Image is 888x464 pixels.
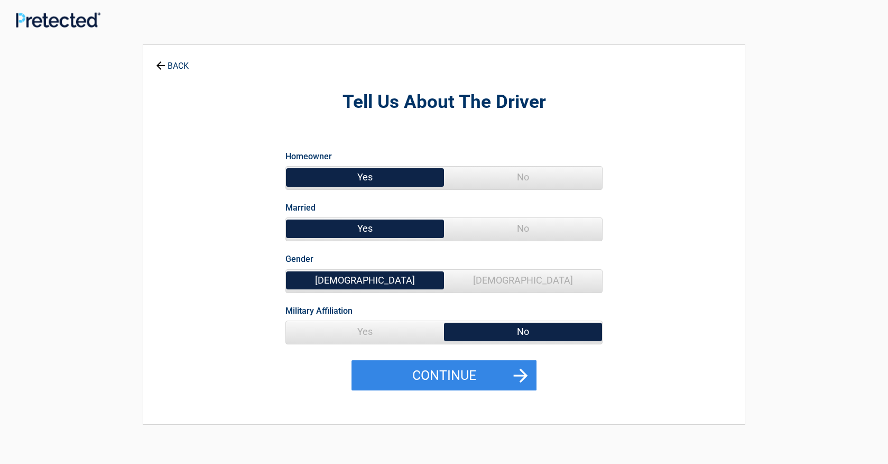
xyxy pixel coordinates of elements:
[285,252,313,266] label: Gender
[201,90,687,115] h2: Tell Us About The Driver
[444,167,602,188] span: No
[285,201,316,215] label: Married
[351,360,536,391] button: Continue
[16,12,100,28] img: Main Logo
[154,52,191,70] a: BACK
[444,218,602,239] span: No
[286,321,444,342] span: Yes
[286,218,444,239] span: Yes
[286,167,444,188] span: Yes
[444,321,602,342] span: No
[285,149,332,163] label: Homeowner
[286,270,444,291] span: [DEMOGRAPHIC_DATA]
[444,270,602,291] span: [DEMOGRAPHIC_DATA]
[285,304,353,318] label: Military Affiliation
